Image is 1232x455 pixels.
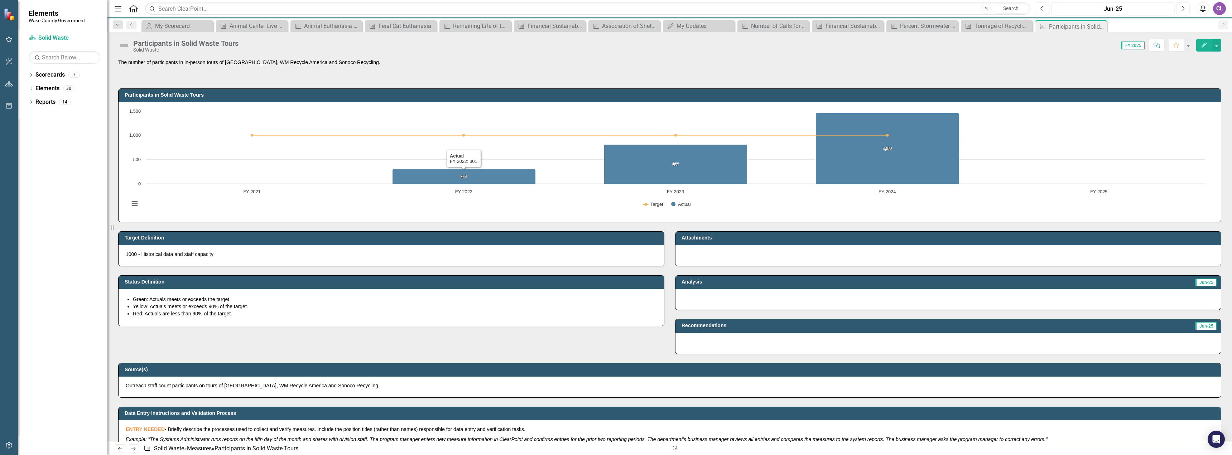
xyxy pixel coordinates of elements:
[590,21,658,30] a: Association of Shelter Veterinarians Guidelines Met
[138,181,141,187] text: 0
[879,189,896,194] text: FY 2024
[1051,2,1174,15] button: Jun-25
[441,21,509,30] a: Remaining Life of Landfill Based on Available Cubic Yards
[462,134,465,137] path: FY 2022, 1,000. Target.
[682,323,1040,328] h3: Recommendations
[126,251,657,258] p: 1000 - Historical data and staff capacity
[125,92,1217,98] h3: Participants in Solid Waste Tours
[602,21,658,30] div: Association of Shelter Veterinarians Guidelines Met
[1121,42,1145,49] span: FY 2025
[886,134,889,137] path: FY 2024, 1,000. Target.
[993,4,1029,14] button: Search
[29,51,100,64] input: Search Below...
[218,21,286,30] a: Animal Center Live Release Rate
[1213,2,1226,15] button: CL
[251,134,889,137] g: Target, series 1 of 2. Line with 5 data points.
[125,235,660,241] h3: Target Definition
[129,132,141,138] text: 1,000
[126,426,525,432] span: - Briefly describe the processes used to collect and verify measures. Include the position titles...
[1195,322,1217,330] span: Jun-25
[682,235,1217,241] h3: Attachments
[455,189,472,194] text: FY 2022
[29,18,85,23] small: Wake County Government
[1090,189,1107,194] text: FY 2025
[126,436,1048,442] em: Example: "The Systems Administrator runs reports on the fifth day of the month and shares with di...
[133,157,141,162] text: 500
[677,21,733,30] div: My Updates
[739,21,807,30] a: Number of Calls for Service
[826,21,882,30] div: Financial Sustainability of Solid Waste Partnership Operations
[130,199,140,209] button: View chart menu, Chart
[154,445,184,452] a: Solid Waste
[682,279,939,285] h3: Analysis
[126,426,165,432] span: ENTRY NEEDED
[673,163,679,166] text: 807
[35,84,59,93] a: Elements
[144,445,664,453] div: » »
[4,8,16,21] img: ClearPoint Strategy
[292,21,360,30] a: Animal Euthanasia Rate - Can Impact
[125,411,1217,416] h3: Data Entry Instructions and Validation Process
[252,111,1099,184] g: Actual, series 2 of 2. Bar series with 5 bars.
[1003,5,1019,11] span: Search
[126,107,1208,215] svg: Interactive chart
[900,21,956,30] div: Percent Stormwater Control Measures (SCMs) Inspected Annually
[145,3,1030,15] input: Search ClearPoint...
[126,107,1214,215] div: Chart. Highcharts interactive chart.
[63,86,74,92] div: 30
[304,21,360,30] div: Animal Euthanasia Rate - Can Impact
[133,310,657,317] li: Red: Actuals are less than 90% of the target.
[814,21,882,30] a: Financial Sustainability of Solid Waste Partnership Operations
[244,189,261,194] text: FY 2021
[751,21,807,30] div: Number of Calls for Service
[665,21,733,30] a: My Updates
[35,71,65,79] a: Scorecards
[251,134,254,137] path: FY 2021, 1,000. Target.
[367,21,435,30] a: Feral Cat Euthanasia
[1049,22,1105,31] div: Participants in Solid Waste Tours
[35,98,56,106] a: Reports
[133,296,657,303] li: Green: Actuals meets or exceeds the target.
[68,72,80,78] div: 7
[883,147,892,151] text: 1,456
[1208,431,1225,448] div: Open Intercom Messenger
[133,39,239,47] div: Participants in Solid Waste Tours
[125,367,1217,372] h3: Source(s)
[453,21,509,30] div: Remaining Life of Landfill Based on Available Cubic Yards
[126,382,1214,389] p: Outreach staff count participants on tours of [GEOGRAPHIC_DATA], WM Recycle America and Sonoco Re...
[133,47,239,53] div: Solid Waste
[118,59,1221,66] p: The number of participants in in-person tours of [GEOGRAPHIC_DATA], WM Recycle America and Sonoco...
[888,21,956,30] a: Percent Stormwater Control Measures (SCMs) Inspected Annually
[59,99,71,105] div: 14
[1054,5,1172,13] div: Jun-25
[516,21,584,30] a: Financial Sustainability of County Solid Waste Operations
[1195,279,1217,286] span: Jun-25
[461,175,467,179] text: 301
[643,202,663,207] button: Show Target
[816,113,959,184] path: FY 2024, 1,456. Actual.
[155,21,211,30] div: My Scorecard
[393,169,536,184] path: FY 2022, 301. Actual.
[667,189,684,194] text: FY 2023
[974,21,1031,30] div: Tonnage of Recycling in [GEOGRAPHIC_DATA]
[604,145,747,184] path: FY 2023, 807. Actual.
[674,134,677,137] path: FY 2023, 1,000. Target.
[129,108,141,114] text: 1,500
[963,21,1031,30] a: Tonnage of Recycling in [GEOGRAPHIC_DATA]
[118,40,130,51] img: Not Defined
[671,202,691,207] button: Show Actual
[29,9,85,18] span: Elements
[143,21,211,30] a: My Scorecard
[133,303,657,310] li: Yellow: Actuals meets or exceeds 90% of the target.
[187,445,212,452] a: Measures
[528,21,584,30] div: Financial Sustainability of County Solid Waste Operations
[29,34,100,42] a: Solid Waste
[125,279,660,285] h3: Status Definition
[230,21,286,30] div: Animal Center Live Release Rate
[379,21,435,30] div: Feral Cat Euthanasia
[215,445,298,452] div: Participants in Solid Waste Tours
